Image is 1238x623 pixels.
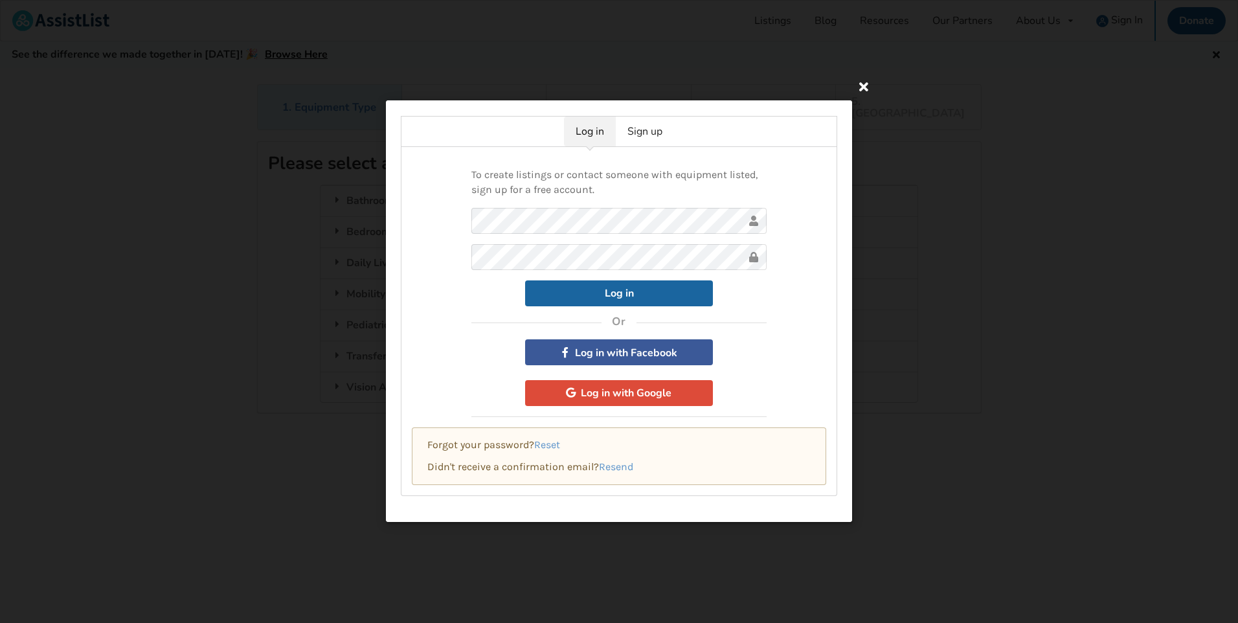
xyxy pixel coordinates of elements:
[525,340,713,366] button: Log in with Facebook
[525,280,713,306] button: Log in
[616,117,674,146] a: Sign up
[564,117,616,146] a: Log in
[599,461,633,473] a: Resend
[427,438,811,453] p: Forgot your password?
[534,438,560,451] a: Reset
[471,168,767,198] p: To create listings or contact someone with equipment listed, sign up for a free account.
[427,460,811,475] p: Didn't receive a confirmation email?
[525,380,713,406] button: Log in with Google
[612,315,626,329] h4: Or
